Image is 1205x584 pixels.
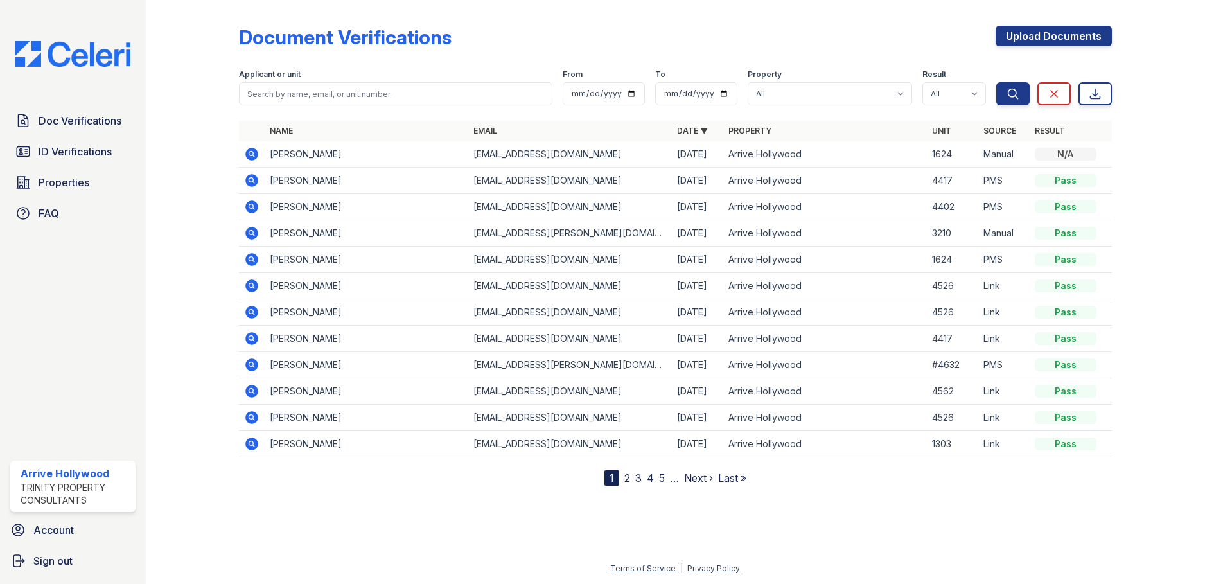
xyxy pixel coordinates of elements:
td: Arrive Hollywood [723,405,927,431]
div: Pass [1035,174,1096,187]
a: 3 [635,472,642,484]
label: Property [748,69,782,80]
td: [PERSON_NAME] [265,405,468,431]
div: Pass [1035,332,1096,345]
div: Pass [1035,227,1096,240]
a: 4 [647,472,654,484]
td: [PERSON_NAME] [265,220,468,247]
a: Date ▼ [677,126,708,136]
td: [EMAIL_ADDRESS][DOMAIN_NAME] [468,431,672,457]
div: Pass [1035,200,1096,213]
td: [EMAIL_ADDRESS][PERSON_NAME][DOMAIN_NAME] [468,352,672,378]
td: PMS [978,168,1030,194]
a: 5 [659,472,665,484]
span: Account [33,522,74,538]
span: Sign out [33,553,73,569]
td: [EMAIL_ADDRESS][DOMAIN_NAME] [468,326,672,352]
td: Link [978,326,1030,352]
div: | [680,563,683,573]
td: [PERSON_NAME] [265,141,468,168]
span: … [670,470,679,486]
td: Arrive Hollywood [723,431,927,457]
td: [PERSON_NAME] [265,431,468,457]
td: [EMAIL_ADDRESS][DOMAIN_NAME] [468,273,672,299]
td: 1624 [927,247,978,273]
td: 1624 [927,141,978,168]
a: Sign out [5,548,141,574]
label: Applicant or unit [239,69,301,80]
td: [DATE] [672,431,723,457]
a: Last » [718,472,746,484]
td: [PERSON_NAME] [265,168,468,194]
td: PMS [978,194,1030,220]
td: 4417 [927,326,978,352]
td: [PERSON_NAME] [265,273,468,299]
a: Doc Verifications [10,108,136,134]
img: CE_Logo_Blue-a8612792a0a2168367f1c8372b55b34899dd931a85d93a1a3d3e32e68fde9ad4.png [5,41,141,67]
td: [PERSON_NAME] [265,194,468,220]
td: [EMAIL_ADDRESS][DOMAIN_NAME] [468,299,672,326]
td: [EMAIL_ADDRESS][DOMAIN_NAME] [468,194,672,220]
td: Arrive Hollywood [723,168,927,194]
td: [DATE] [672,352,723,378]
td: [DATE] [672,326,723,352]
div: Pass [1035,385,1096,398]
a: Property [728,126,771,136]
td: 4526 [927,299,978,326]
td: [DATE] [672,220,723,247]
td: 4562 [927,378,978,405]
td: PMS [978,352,1030,378]
span: Doc Verifications [39,113,121,128]
td: [PERSON_NAME] [265,378,468,405]
span: ID Verifications [39,144,112,159]
td: [PERSON_NAME] [265,326,468,352]
td: [DATE] [672,405,723,431]
td: PMS [978,247,1030,273]
td: [DATE] [672,378,723,405]
td: Arrive Hollywood [723,326,927,352]
div: Arrive Hollywood [21,466,130,481]
a: 2 [624,472,630,484]
td: Link [978,405,1030,431]
td: [EMAIL_ADDRESS][PERSON_NAME][DOMAIN_NAME] [468,220,672,247]
a: Unit [932,126,951,136]
a: FAQ [10,200,136,226]
td: [DATE] [672,194,723,220]
td: [DATE] [672,168,723,194]
td: Link [978,431,1030,457]
td: 3210 [927,220,978,247]
td: [DATE] [672,273,723,299]
td: [PERSON_NAME] [265,352,468,378]
a: Upload Documents [996,26,1112,46]
td: Arrive Hollywood [723,378,927,405]
td: [EMAIL_ADDRESS][DOMAIN_NAME] [468,247,672,273]
td: Arrive Hollywood [723,247,927,273]
div: Trinity Property Consultants [21,481,130,507]
span: FAQ [39,206,59,221]
td: [PERSON_NAME] [265,247,468,273]
label: To [655,69,665,80]
label: Result [922,69,946,80]
td: [DATE] [672,299,723,326]
div: Pass [1035,438,1096,450]
a: Result [1035,126,1065,136]
td: Manual [978,141,1030,168]
td: Arrive Hollywood [723,220,927,247]
div: Pass [1035,358,1096,371]
td: [PERSON_NAME] [265,299,468,326]
td: 4402 [927,194,978,220]
a: Source [983,126,1016,136]
td: Link [978,299,1030,326]
td: [EMAIL_ADDRESS][DOMAIN_NAME] [468,141,672,168]
td: Arrive Hollywood [723,299,927,326]
td: Manual [978,220,1030,247]
span: Properties [39,175,89,190]
td: Arrive Hollywood [723,352,927,378]
td: [EMAIL_ADDRESS][DOMAIN_NAME] [468,405,672,431]
td: 4417 [927,168,978,194]
a: Privacy Policy [687,563,740,573]
td: Arrive Hollywood [723,194,927,220]
div: Pass [1035,306,1096,319]
td: [EMAIL_ADDRESS][DOMAIN_NAME] [468,168,672,194]
td: Link [978,378,1030,405]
